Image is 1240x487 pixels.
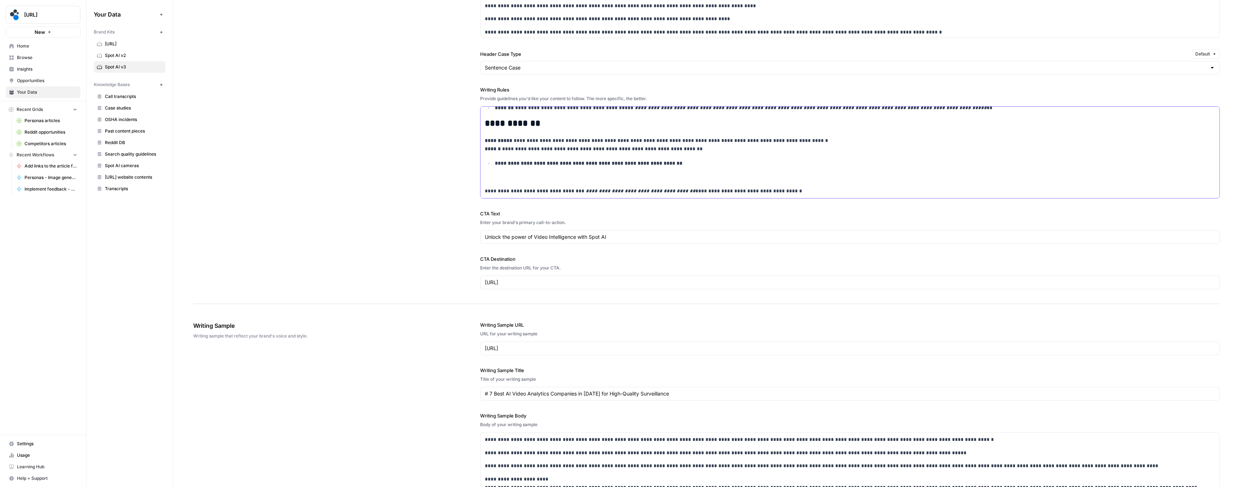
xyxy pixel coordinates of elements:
label: Writing Rules [480,86,1220,93]
a: Learning Hub [6,461,80,473]
span: Reddit DB [105,139,162,146]
a: OSHA incidents [94,114,165,125]
button: Workspace: spot.ai [6,6,80,24]
span: Personas - Image generator [25,174,77,181]
a: Spot AI v2 [94,50,165,61]
span: [URL] [105,41,162,47]
span: Default [1195,51,1210,57]
a: Personas - Image generator [13,172,80,183]
a: Insights [6,63,80,75]
span: OSHA incidents [105,116,162,123]
button: Help + Support [6,473,80,484]
span: Recent Grids [17,106,43,113]
div: URL for your writing sample [480,331,1220,337]
a: Spot AI v3 [94,61,165,73]
span: Browse [17,54,77,61]
a: Search quality guidelines [94,148,165,160]
label: CTA Text [480,210,1220,217]
div: Title of your writing sample [480,376,1220,383]
button: Default [1192,49,1220,59]
span: Knowledge Bases [94,81,130,88]
a: Home [6,40,80,52]
a: Personas articles [13,115,80,126]
span: Spot AI v3 [105,64,162,70]
a: [URL] [94,38,165,50]
button: New [6,27,80,37]
span: Opportunities [17,77,77,84]
a: [URL] website contents [94,171,165,183]
input: Sentence Case [485,64,1206,71]
span: Your Data [17,89,77,95]
span: Insights [17,66,77,72]
a: Transcripts [94,183,165,195]
span: Add links to the article from the knowledge base, perplexity and prior links [25,163,77,169]
a: Reddit opportunities [13,126,80,138]
span: [URL] [24,11,68,18]
span: Competitors articles [25,140,77,147]
input: www.sundaysoccer.com/gearup [485,279,1215,286]
input: Game Day Gear Guide [485,390,1215,397]
input: Gear up and get in the game with Sunday Soccer! [485,233,1215,241]
a: Settings [6,438,80,450]
span: Call transcripts [105,93,162,100]
span: Your Data [94,10,157,19]
img: spot.ai Logo [8,8,21,21]
label: Header Case Type [480,50,1189,58]
div: Enter your brand's primary call-to-action. [480,219,1220,226]
a: Your Data [6,86,80,98]
a: Past content pieces [94,125,165,137]
span: Spot AI cameras [105,162,162,169]
a: Reddit DB [94,137,165,148]
span: [URL] website contents [105,174,162,180]
span: Case studies [105,105,162,111]
a: Browse [6,52,80,63]
a: Usage [6,450,80,461]
div: Enter the destination URL for your CTA. [480,265,1220,271]
span: Recent Workflows [17,152,54,158]
span: Help + Support [17,475,77,482]
span: Reddit opportunities [25,129,77,135]
span: Usage [17,452,77,459]
span: Search quality guidelines [105,151,162,157]
span: Transcripts [105,186,162,192]
span: Settings [17,441,77,447]
span: Brand Kits [94,29,115,35]
button: Recent Grids [6,104,80,115]
a: Add links to the article from the knowledge base, perplexity and prior links [13,160,80,172]
a: Opportunities [6,75,80,86]
input: www.sundaysoccer.com/game-day [485,345,1215,352]
span: New [35,28,45,36]
span: Home [17,43,77,49]
span: Learning Hub [17,464,77,470]
div: Provide guidelines you'd like your content to follow. The more specific, the better. [480,95,1220,102]
span: Writing sample that reflect your brand's voice and style. [193,333,440,339]
a: Implement feedback - dev [13,183,80,195]
a: Spot AI cameras [94,160,165,171]
span: Spot AI v2 [105,52,162,59]
a: Call transcripts [94,91,165,102]
label: Writing Sample Body [480,412,1220,419]
label: Writing Sample Title [480,367,1220,374]
span: Writing Sample [193,321,440,330]
a: Case studies [94,102,165,114]
button: Recent Workflows [6,149,80,160]
span: Implement feedback - dev [25,186,77,192]
a: Competitors articles [13,138,80,149]
span: Personas articles [25,117,77,124]
label: CTA Destination [480,255,1220,263]
label: Writing Sample URL [480,321,1220,329]
span: Past content pieces [105,128,162,134]
div: Body of your writing sample [480,421,1220,428]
